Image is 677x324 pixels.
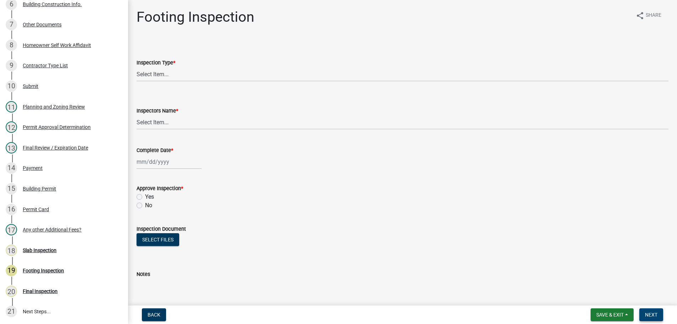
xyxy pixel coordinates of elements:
[639,308,663,321] button: Next
[6,142,17,153] div: 13
[6,162,17,174] div: 14
[645,312,657,318] span: Next
[137,272,150,277] label: Notes
[23,186,56,191] div: Building Permit
[23,268,64,273] div: Footing Inspection
[137,227,186,232] label: Inspection Document
[6,204,17,215] div: 16
[23,22,62,27] div: Other Documents
[636,11,644,20] i: share
[137,61,175,66] label: Inspection Type
[23,145,88,150] div: Final Review / Expiration Date
[23,84,38,89] div: Submit
[137,186,183,191] label: Approve Inspection
[6,306,17,317] div: 21
[23,289,58,294] div: Final Inspection
[23,207,49,212] div: Permit Card
[596,312,624,318] span: Save & Exit
[23,248,57,253] div: Slab Inspection
[6,19,17,30] div: 7
[6,265,17,276] div: 19
[148,312,160,318] span: Back
[137,148,173,153] label: Complete Date
[6,121,17,133] div: 12
[6,101,17,113] div: 11
[145,193,154,201] label: Yes
[6,80,17,92] div: 10
[630,9,667,22] button: shareShare
[6,245,17,256] div: 18
[23,104,85,109] div: Planning and Zoning Review
[137,233,179,246] button: Select files
[137,9,254,26] h1: Footing Inspection
[145,201,152,210] label: No
[137,109,178,114] label: Inspectors Name
[6,60,17,71] div: 9
[142,308,166,321] button: Back
[6,224,17,235] div: 17
[6,183,17,194] div: 15
[591,308,634,321] button: Save & Exit
[646,11,661,20] span: Share
[23,227,81,232] div: Any other Additional Fees?
[6,286,17,297] div: 20
[23,43,91,48] div: Homeowner Self Work Affidavit
[6,40,17,51] div: 8
[23,166,43,171] div: Payment
[137,155,202,169] input: mm/dd/yyyy
[23,125,91,130] div: Permit Approval Determination
[23,63,68,68] div: Contractor Type List
[23,2,82,7] div: Building Construction Info.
